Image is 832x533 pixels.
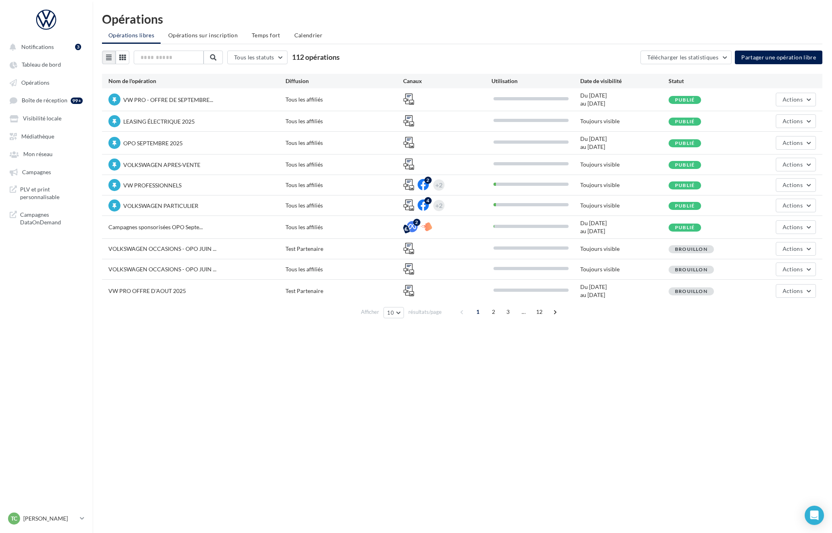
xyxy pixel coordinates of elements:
div: Tous les affiliés [285,201,404,210]
span: Médiathèque [21,133,54,140]
div: Toujours visible [580,201,669,210]
span: Tous les statuts [234,54,274,61]
button: Actions [776,93,816,106]
button: Notifications 3 [5,39,84,54]
span: Publié [675,203,695,209]
span: 2 [487,305,500,318]
div: Tous les affiliés [285,96,404,104]
span: Opérations sur inscription [168,32,238,39]
span: Actions [783,118,803,124]
div: 2 [424,177,432,184]
button: Actions [776,199,816,212]
div: Date de visibilité [580,77,669,85]
span: Actions [783,245,803,252]
span: VW PRO OFFRE D'AOUT 2025 [108,287,186,294]
span: Actions [783,161,803,168]
span: Tableau de bord [22,61,61,68]
button: Actions [776,220,816,234]
a: Visibilité locale [5,111,88,125]
div: Statut [669,77,757,85]
span: VOLKSWAGEN OCCASIONS - OPO JUIN ... [108,266,216,273]
div: Toujours visible [580,117,669,125]
div: Du [DATE] au [DATE] [580,135,669,151]
button: Actions [776,262,816,276]
span: VW PROFESSIONNELS [123,182,181,189]
button: 10 [383,307,404,318]
span: Actions [783,139,803,146]
span: Brouillon [675,246,708,252]
span: Actions [783,224,803,230]
div: Tous les affiliés [285,117,404,125]
span: Campagnes [22,169,51,175]
button: Actions [776,178,816,192]
div: Test Partenaire [285,245,404,253]
div: Diffusion [285,77,404,85]
span: PLV et print personnalisable [20,185,83,201]
a: Campagnes DataOnDemand [5,208,88,230]
div: Tous les affiliés [285,161,404,169]
button: Actions [776,136,816,150]
button: Partager une opération libre [735,51,822,64]
div: Toujours visible [580,265,669,273]
div: Nom de l'opération [108,77,285,85]
span: Actions [783,266,803,273]
a: Tableau de bord [5,57,88,71]
div: 4 [424,197,432,204]
span: VOLKSWAGEN PARTICULIER [123,202,198,209]
div: Tous les affiliés [285,223,404,231]
span: 112 opérations [292,53,340,61]
span: Publié [675,97,695,103]
div: Toujours visible [580,181,669,189]
a: Campagnes [5,165,88,179]
button: Tous les statuts [227,51,288,64]
span: Publié [675,162,695,168]
a: Boîte de réception 99+ [5,93,88,108]
div: Tous les affiliés [285,181,404,189]
span: ... [517,305,530,318]
span: Publié [675,118,695,124]
div: Test Partenaire [285,287,404,295]
a: Médiathèque [5,129,88,143]
span: 3 [502,305,514,318]
span: Actions [783,287,803,294]
span: Opérations [21,79,49,86]
span: VOLKSWAGEN APRES-VENTE [123,161,200,168]
span: LEASING ÉLECTRIQUE 2025 [123,118,195,125]
span: Actions [783,96,803,103]
p: [PERSON_NAME] [23,515,77,523]
div: Tous les affiliés [285,139,404,147]
span: Télécharger les statistiques [647,54,718,61]
div: 99+ [71,98,83,104]
span: VOLKSWAGEN OCCASIONS - OPO JUIN ... [108,245,216,252]
span: Notifications [21,43,54,50]
div: Open Intercom Messenger [805,506,824,525]
span: Mon réseau [23,151,53,158]
div: Utilisation [491,77,580,85]
span: OPO SEPTEMBRE 2025 [123,140,183,146]
span: Publié [675,182,695,188]
a: Mon réseau [5,146,88,161]
span: Brouillon [675,288,708,294]
a: Opérations [5,75,88,90]
span: Temps fort [252,32,280,39]
span: Brouillon [675,266,708,273]
div: +2 [435,200,443,211]
span: 12 [533,305,546,318]
div: 3 [75,44,81,50]
span: Campagnes DataOnDemand [20,211,83,226]
span: Calendrier [294,32,323,39]
span: VW PRO - OFFRE DE SEPTEMBRE... [123,96,213,103]
button: Actions [776,114,816,128]
span: Campagnes sponsorisées OPO Septe... [108,224,203,230]
button: Actions [776,284,816,298]
a: PLV et print personnalisable [5,182,88,204]
div: Du [DATE] au [DATE] [580,92,669,108]
span: Publié [675,140,695,146]
a: TC [PERSON_NAME] [6,511,86,526]
div: Toujours visible [580,161,669,169]
button: Télécharger les statistiques [640,51,732,64]
span: 10 [387,309,394,316]
span: Afficher [361,308,379,316]
div: +2 [435,179,443,191]
span: Boîte de réception [22,97,67,104]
